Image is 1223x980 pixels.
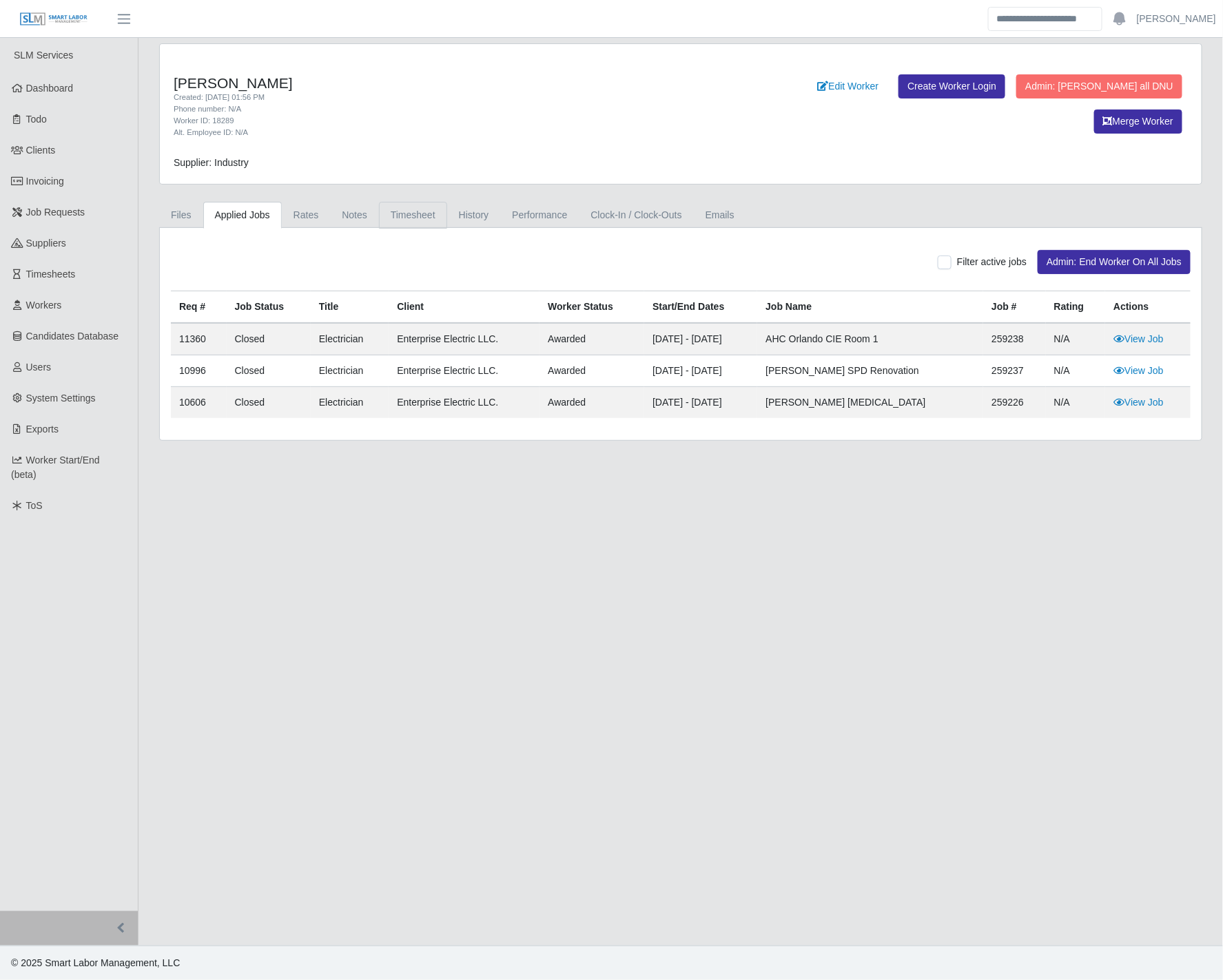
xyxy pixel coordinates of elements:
[174,115,757,127] div: Worker ID: 18289
[26,424,59,435] span: Exports
[757,291,983,324] th: Job Name
[644,291,757,324] th: Start/End Dates
[11,455,100,480] span: Worker Start/End (beta)
[174,157,249,168] span: Supplier: Industry
[983,387,1046,419] td: 259226
[1113,333,1164,344] a: View Job
[171,355,227,387] td: 10996
[203,202,282,229] a: Applied Jobs
[389,387,539,419] td: Enterprise Electric LLC.
[26,83,74,94] span: Dashboard
[227,355,311,387] td: Closed
[174,74,757,92] h4: [PERSON_NAME]
[644,387,757,419] td: [DATE] - [DATE]
[644,355,757,387] td: [DATE] - [DATE]
[171,387,227,419] td: 10606
[1113,397,1164,408] a: View Job
[983,323,1046,355] td: 259238
[500,202,579,229] a: Performance
[26,145,56,156] span: Clients
[26,207,85,218] span: Job Requests
[227,323,311,355] td: Closed
[26,114,47,125] span: Todo
[227,387,311,419] td: Closed
[389,355,539,387] td: Enterprise Electric LLC.
[983,291,1046,324] th: Job #
[19,12,88,27] img: SLM Logo
[174,127,757,138] div: Alt. Employee ID: N/A
[311,291,389,324] th: Title
[389,291,539,324] th: Client
[1046,323,1105,355] td: N/A
[644,323,757,355] td: [DATE] - [DATE]
[311,387,389,419] td: Electrician
[282,202,331,229] a: Rates
[539,355,644,387] td: awarded
[330,202,379,229] a: Notes
[379,202,447,229] a: Timesheet
[579,202,693,229] a: Clock-In / Clock-Outs
[1094,110,1182,134] button: Merge Worker
[988,7,1102,31] input: Search
[694,202,746,229] a: Emails
[539,387,644,419] td: awarded
[26,362,52,373] span: Users
[1137,12,1216,26] a: [PERSON_NAME]
[26,500,43,511] span: ToS
[389,323,539,355] td: Enterprise Electric LLC.
[26,331,119,342] span: Candidates Database
[26,269,76,280] span: Timesheets
[1038,250,1191,274] button: Admin: End Worker On All Jobs
[757,323,983,355] td: AHC Orlando CIE Room 1
[227,291,311,324] th: Job Status
[26,300,62,311] span: Workers
[26,176,64,187] span: Invoicing
[983,355,1046,387] td: 259237
[311,323,389,355] td: Electrician
[171,291,227,324] th: Req #
[757,355,983,387] td: [PERSON_NAME] SPD Renovation
[1113,365,1164,376] a: View Job
[898,74,1005,98] a: Create Worker Login
[174,92,757,103] div: Created: [DATE] 01:56 PM
[11,957,180,968] span: © 2025 Smart Labor Management, LLC
[1016,74,1182,98] button: Admin: [PERSON_NAME] all DNU
[808,74,887,98] a: Edit Worker
[447,202,501,229] a: History
[1046,291,1105,324] th: Rating
[26,238,66,249] span: Suppliers
[539,291,644,324] th: Worker Status
[26,393,96,404] span: System Settings
[174,103,757,115] div: Phone number: N/A
[311,355,389,387] td: Electrician
[171,323,227,355] td: 11360
[14,50,73,61] span: SLM Services
[1046,387,1105,419] td: N/A
[1105,291,1191,324] th: Actions
[539,323,644,355] td: awarded
[1046,355,1105,387] td: N/A
[757,387,983,419] td: [PERSON_NAME] [MEDICAL_DATA]
[159,202,203,229] a: Files
[957,256,1027,267] span: Filter active jobs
